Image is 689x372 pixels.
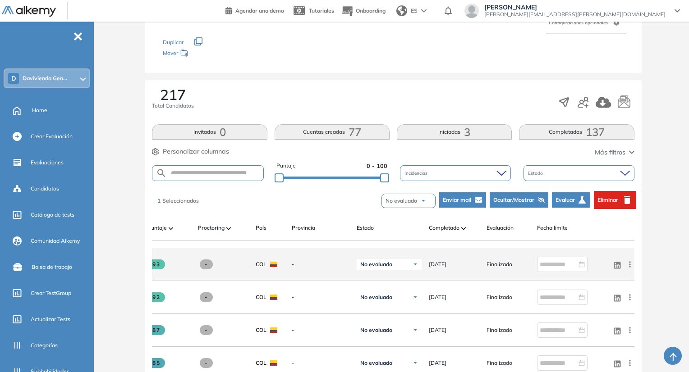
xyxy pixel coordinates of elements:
span: Completado [429,224,459,232]
span: [DATE] [429,359,446,367]
span: Finalizado [487,260,512,268]
button: Invitados0 [152,124,267,140]
button: Onboarding [341,1,386,21]
span: Ocultar/Mostrar [493,196,534,204]
span: - [292,260,349,268]
img: arrow [421,198,426,204]
span: 93 [147,259,165,269]
span: No evaluado [360,261,392,268]
span: [DATE] [429,326,446,334]
span: Comunidad Alkemy [31,237,80,245]
span: Evaluar [556,196,575,204]
span: Estado [528,170,545,177]
span: [DATE] [429,260,446,268]
span: No evaluado [360,359,392,367]
span: D [11,75,16,82]
span: - [292,359,349,367]
span: COL [256,293,266,301]
span: Agendar una demo [235,7,284,14]
div: Incidencias [400,165,511,181]
span: Eliminar [597,196,618,204]
span: Total Candidatos [152,102,194,110]
span: - [200,358,213,368]
img: Ícono de flecha [413,295,418,300]
button: Completadas137 [519,124,634,140]
span: [PERSON_NAME] [484,4,666,11]
span: Puntaje [276,162,296,170]
img: Ícono de flecha [413,262,418,267]
span: ES [411,7,418,15]
button: Evaluar [552,192,590,208]
span: Crear Evaluación [31,132,73,141]
span: Evaluaciones [31,159,64,167]
span: Enviar mail [443,196,471,204]
span: Tutoriales [309,7,334,14]
span: Crear TestGroup [31,289,71,297]
a: Agendar una demo [225,5,284,15]
span: Bolsa de trabajo [32,263,72,271]
span: Finalizado [487,326,512,334]
img: world [396,5,407,16]
span: - [292,326,349,334]
span: País [256,224,266,232]
span: - [292,293,349,301]
span: - [200,292,213,302]
span: Fecha límite [537,224,568,232]
img: COL [270,327,277,333]
button: Personalizar columnas [152,147,229,156]
img: [missing "en.ARROW_ALT" translation] [461,227,466,230]
img: arrow [421,9,427,13]
img: COL [270,360,277,366]
span: Configuraciones opcionales [549,19,610,26]
span: Evaluación [487,224,514,232]
span: 85 [147,358,165,368]
span: [DATE] [429,293,446,301]
span: 217 [160,87,186,102]
span: Candidatos [31,185,59,193]
button: Eliminar [594,191,636,209]
span: Home [32,106,47,114]
span: Provincia [292,224,315,232]
span: Incidencias [404,170,429,177]
span: Actualizar Tests [31,315,70,323]
img: [missing "en.ARROW_ALT" translation] [169,227,173,230]
button: Cuentas creadas77 [275,124,390,140]
button: Ocultar/Mostrar [490,192,548,208]
span: 92 [147,292,165,302]
button: Más filtros [595,148,634,157]
img: Ícono de flecha [413,360,418,366]
span: - [200,259,213,269]
img: SEARCH_ALT [156,168,167,179]
span: Duplicar [163,39,184,45]
span: No evaluado [360,294,392,301]
span: Onboarding [356,7,386,14]
img: COL [270,262,277,267]
span: Catálogo de tests [31,211,74,219]
span: COL [256,260,266,268]
div: Mover [163,45,253,62]
span: Seleccionados [162,197,199,204]
span: COL [256,359,266,367]
span: No evaluado [386,197,417,205]
span: Personalizar columnas [163,147,229,156]
img: [missing "en.ARROW_ALT" translation] [226,227,231,230]
span: - [200,325,213,335]
img: COL [270,295,277,300]
span: COL [256,326,266,334]
span: Finalizado [487,359,512,367]
img: Ícono de flecha [413,327,418,333]
span: Finalizado [487,293,512,301]
span: Estado [357,224,374,232]
span: No evaluado [360,327,392,334]
button: Iniciadas3 [397,124,512,140]
span: Davivienda Gen... [23,75,67,82]
div: Estado [524,165,634,181]
span: 0 - 100 [367,162,387,170]
span: Más filtros [595,148,625,157]
span: [PERSON_NAME][EMAIL_ADDRESS][PERSON_NAME][DOMAIN_NAME] [484,11,666,18]
span: Proctoring [198,224,225,232]
img: Logo [2,6,56,17]
span: Categorías [31,341,58,349]
button: Enviar mail [439,192,486,208]
span: Puntaje [147,224,167,232]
